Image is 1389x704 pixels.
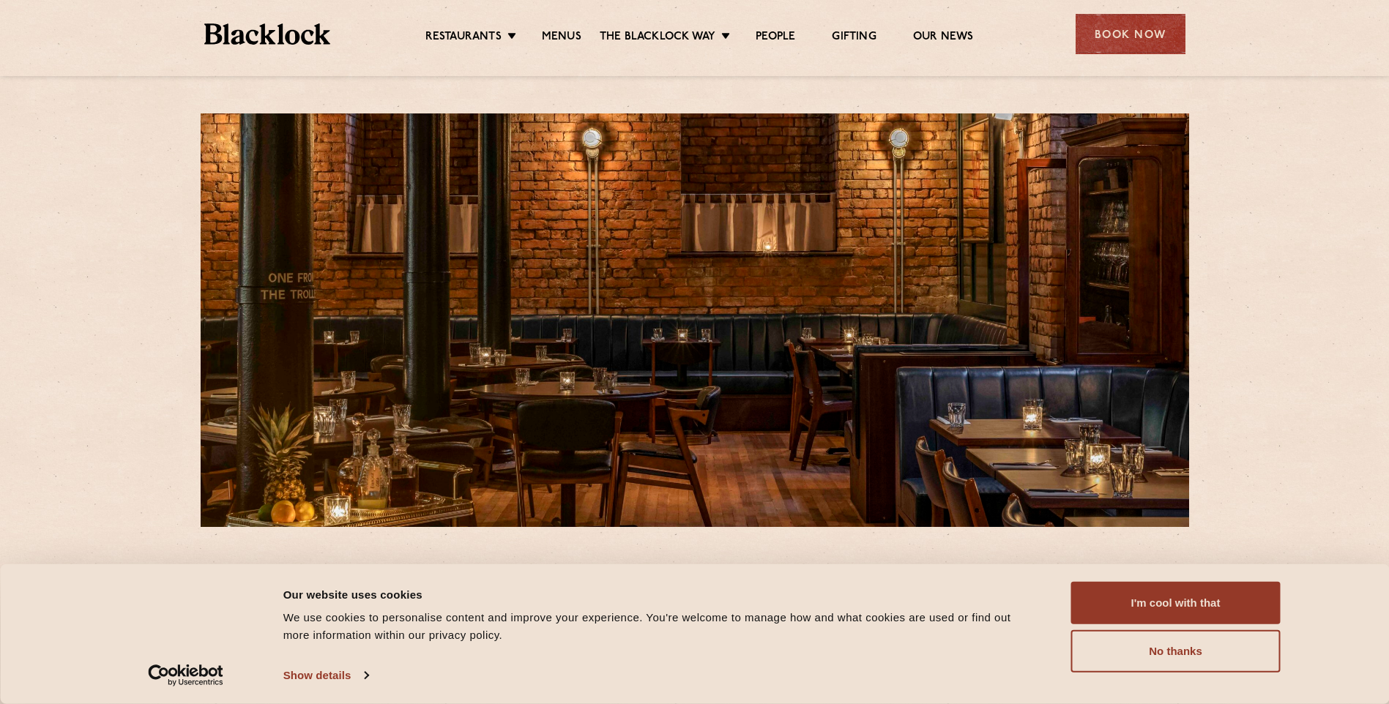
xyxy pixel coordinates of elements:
[1071,582,1281,624] button: I'm cool with that
[283,609,1038,644] div: We use cookies to personalise content and improve your experience. You're welcome to manage how a...
[1071,630,1281,673] button: No thanks
[122,664,250,686] a: Usercentrics Cookiebot - opens in a new window
[283,664,368,686] a: Show details
[283,585,1038,603] div: Our website uses cookies
[913,30,974,46] a: Our News
[542,30,581,46] a: Menus
[425,30,502,46] a: Restaurants
[204,23,331,45] img: BL_Textured_Logo-footer-cropped.svg
[756,30,795,46] a: People
[832,30,876,46] a: Gifting
[1076,14,1185,54] div: Book Now
[600,30,715,46] a: The Blacklock Way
